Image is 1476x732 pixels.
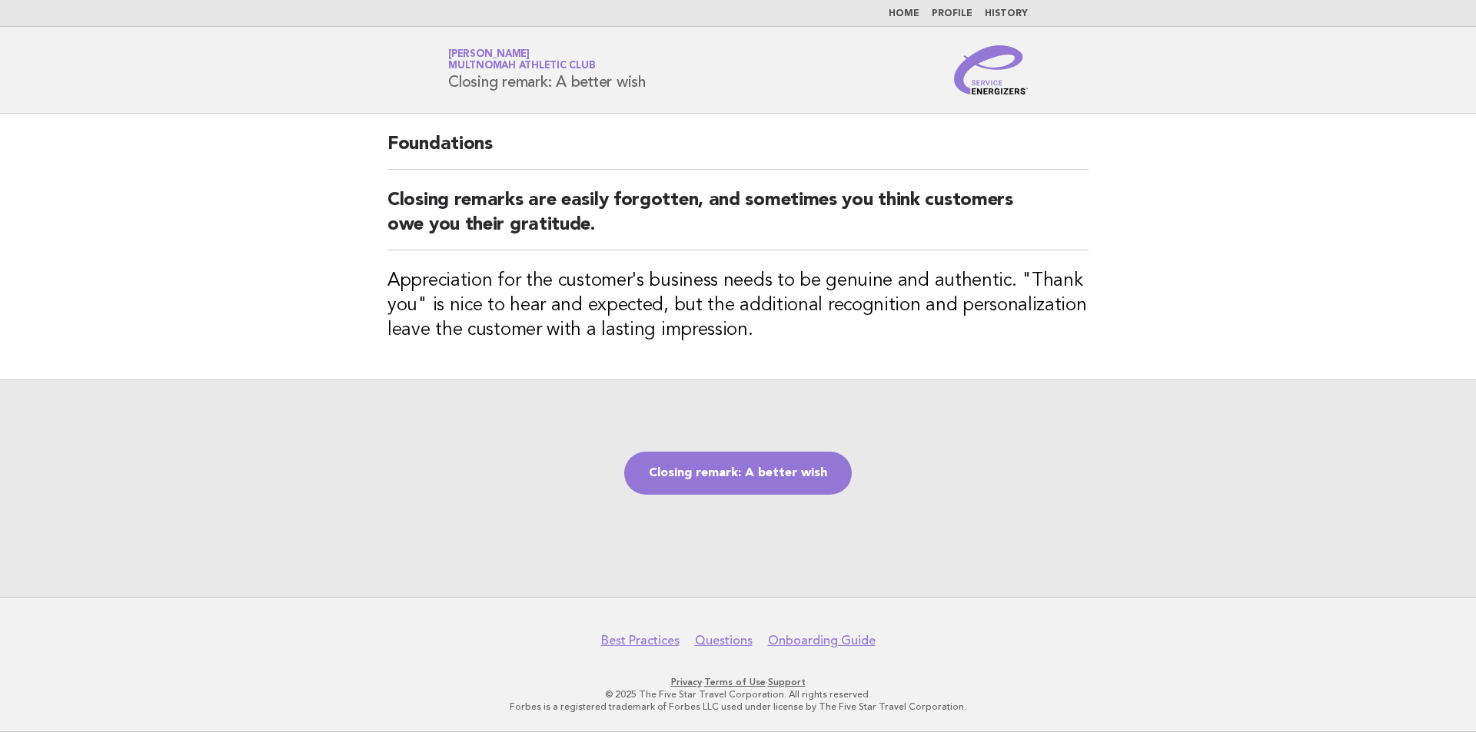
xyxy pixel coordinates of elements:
p: © 2025 The Five Star Travel Corporation. All rights reserved. [268,688,1208,701]
span: Multnomah Athletic Club [448,61,595,71]
img: Service Energizers [954,45,1028,94]
a: Closing remark: A better wish [624,452,852,495]
a: Terms of Use [704,677,766,687]
h1: Closing remark: A better wish [448,50,646,90]
a: Home [889,9,919,18]
a: History [985,9,1028,18]
a: [PERSON_NAME]Multnomah Athletic Club [448,49,595,71]
a: Questions [695,633,753,648]
a: Support [768,677,806,687]
h2: Closing remarks are easily forgotten, and sometimes you think customers owe you their gratitude. [387,188,1089,250]
p: Forbes is a registered trademark of Forbes LLC used under license by The Five Star Travel Corpora... [268,701,1208,713]
h2: Foundations [387,132,1089,170]
p: · · [268,676,1208,688]
h3: Appreciation for the customer's business needs to be genuine and authentic. "Thank you" is nice t... [387,269,1089,343]
a: Onboarding Guide [768,633,876,648]
a: Profile [932,9,972,18]
a: Privacy [671,677,702,687]
a: Best Practices [601,633,680,648]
